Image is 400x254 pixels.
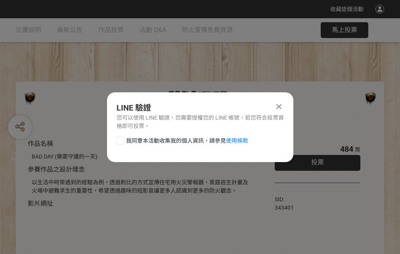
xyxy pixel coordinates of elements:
[16,26,41,34] span: 比賽說明
[140,26,166,34] span: 活動 Q&A
[321,22,368,38] button: 馬上投票
[28,166,85,173] span: 參賽作品之設計理念
[57,26,82,34] span: 最新公告
[117,102,284,114] div: LINE 驗證
[98,26,124,34] span: 作品投票
[332,26,357,34] span: 馬上投票
[340,144,353,154] span: 484
[32,178,251,195] div: 以生活中時常遇到的經驗為例，透過對比的方式宣傳住宅用火災警報器、家庭逃生計畫及火場中避難求生的重要性，希望透過趣味的短影音讓更多人認識到更多的防火觀念。
[117,114,284,130] div: 您可以使用 LINE 驗證，您需要授權您的 LINE 帳號，若您符合投票資格即可投票。
[57,18,82,42] a: 最新公告
[182,18,233,42] a: 防火宣導免費資源
[355,147,360,153] span: 票
[28,140,53,147] span: 作品名稱
[182,26,233,34] span: 防火宣導免費資源
[275,196,294,211] span: SID: 343401
[98,18,124,42] a: 作品投票
[16,18,41,42] a: 比賽說明
[28,200,53,207] span: 影片網址
[226,138,248,144] a: 使用條款
[126,137,248,145] span: 我同意本活動收集我的個人資訊，請參見
[140,18,166,42] a: 活動 Q&A
[296,195,335,203] iframe: Facebook Share
[330,6,364,12] span: 收藏這個活動
[32,153,251,161] div: BAD DAY (需要守護的一天)
[311,159,324,166] span: 投票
